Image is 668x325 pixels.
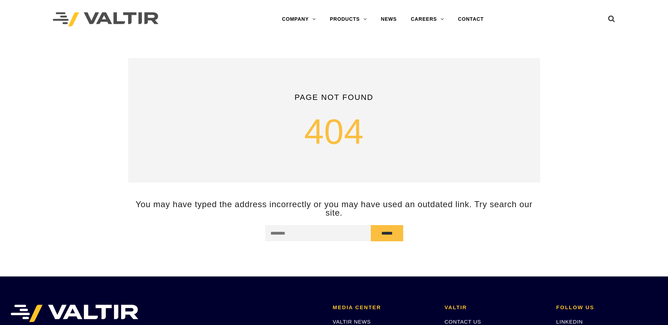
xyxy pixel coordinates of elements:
img: Valtir [53,12,158,27]
h2: FOLLOW US [556,305,657,311]
a: CONTACT [451,12,491,26]
a: CONTACT US [444,319,481,325]
a: CAREERS [404,12,451,26]
a: LINKEDIN [556,319,583,325]
p: You may have typed the address incorrectly or you may have used an outdated link. Try search our ... [128,200,540,217]
h1: 404 [139,112,530,151]
a: VALTIR NEWS [333,319,371,325]
a: PRODUCTS [323,12,374,26]
h2: VALTIR [444,305,545,311]
h3: Page not found [139,93,530,102]
h2: MEDIA CENTER [333,305,434,311]
a: NEWS [374,12,404,26]
img: VALTIR [11,305,138,322]
a: COMPANY [275,12,323,26]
